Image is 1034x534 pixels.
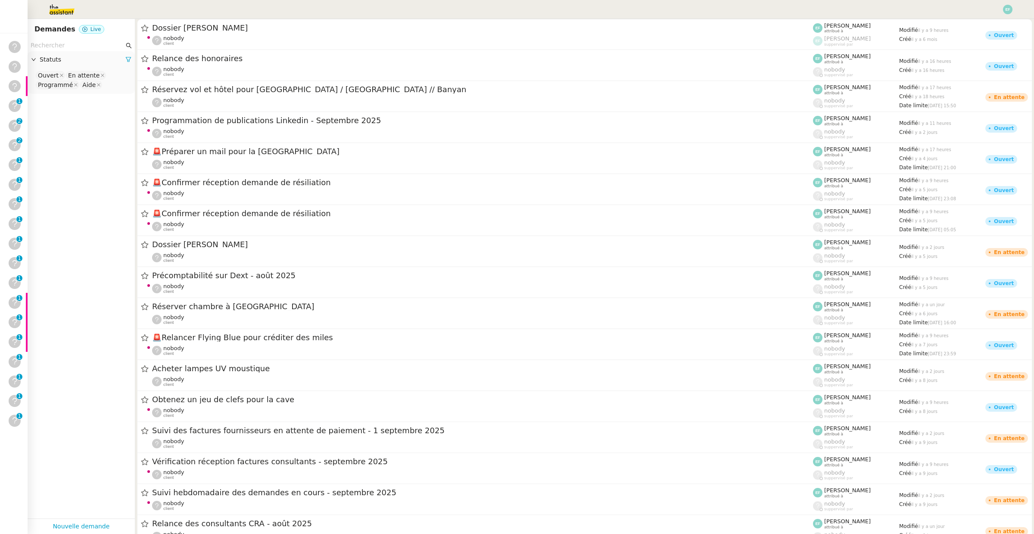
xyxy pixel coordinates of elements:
[813,53,899,64] app-user-label: attribué à
[911,440,937,445] span: il y a 9 jours
[40,55,125,65] span: Statuts
[899,208,918,214] span: Modifié
[813,332,899,343] app-user-label: attribué à
[16,98,22,104] nz-badge-sup: 1
[813,209,822,218] img: svg
[899,129,911,135] span: Créé
[899,217,911,224] span: Créé
[813,240,822,249] img: svg
[152,66,813,77] app-user-detailed-label: client
[152,334,813,342] span: Relancer Flying Blue pour créditer des miles
[899,196,928,202] span: Date limite
[918,431,944,436] span: il y a 2 jours
[918,85,951,90] span: il y a 17 heures
[994,219,1014,224] div: Ouvert
[36,71,65,80] nz-select-item: Ouvert
[18,393,21,401] p: 1
[994,436,1025,441] div: En attente
[18,334,21,342] p: 1
[152,190,813,201] app-user-detailed-label: client
[16,334,22,340] nz-badge-sup: 1
[824,259,853,264] span: suppervisé par
[16,354,22,360] nz-badge-sup: 1
[911,285,937,290] span: il y a 5 jours
[813,426,822,435] img: svg
[824,184,843,189] span: attribué à
[163,66,184,72] span: nobody
[994,467,1014,472] div: Ouvert
[911,254,937,259] span: il y a 5 jours
[813,208,899,219] app-user-label: attribué à
[824,345,845,352] span: nobody
[824,221,845,228] span: nobody
[813,23,822,33] img: svg
[928,165,956,170] span: [DATE] 21:00
[16,177,22,183] nz-badge-sup: 1
[813,221,899,233] app-user-label: suppervisé par
[813,314,899,326] app-user-label: suppervisé par
[899,27,918,33] span: Modifié
[163,258,174,263] span: client
[824,469,845,476] span: nobody
[152,314,813,325] app-user-detailed-label: client
[813,159,899,171] app-user-label: suppervisé par
[163,382,174,387] span: client
[899,301,918,307] span: Modifié
[899,253,911,259] span: Créé
[163,227,174,232] span: client
[824,128,845,135] span: nobody
[899,342,911,348] span: Créé
[899,244,918,250] span: Modifié
[899,227,928,233] span: Date limite
[163,438,184,444] span: nobody
[911,94,944,99] span: il y a 18 heures
[824,308,843,313] span: attribué à
[824,239,871,245] span: [PERSON_NAME]
[1003,5,1012,14] img: svg
[152,303,813,310] span: Réserver chambre à [GEOGRAPHIC_DATA]
[994,64,1014,69] div: Ouvert
[824,91,843,96] span: attribué à
[813,302,822,311] img: svg
[911,342,937,347] span: il y a 7 jours
[899,186,911,192] span: Créé
[813,345,899,357] app-user-label: suppervisé par
[16,275,22,281] nz-badge-sup: 1
[824,414,853,419] span: suppervisé par
[824,42,853,47] span: suppervisé par
[38,81,73,89] div: Programmé
[163,41,174,46] span: client
[18,236,21,244] p: 1
[994,281,1014,286] div: Ouvert
[18,255,21,263] p: 1
[928,351,956,356] span: [DATE] 23:59
[813,84,899,95] app-user-label: attribué à
[899,275,918,281] span: Modifié
[899,408,911,414] span: Créé
[824,228,853,233] span: suppervisé par
[824,84,871,90] span: [PERSON_NAME]
[813,469,899,481] app-user-label: suppervisé par
[813,239,899,250] app-user-label: attribué à
[824,122,843,127] span: attribué à
[31,40,124,50] input: Rechercher
[152,283,813,294] app-user-detailed-label: client
[18,196,21,204] p: 1
[813,147,822,156] img: svg
[163,444,174,449] span: client
[824,301,871,307] span: [PERSON_NAME]
[163,165,174,170] span: client
[824,115,871,121] span: [PERSON_NAME]
[899,284,911,290] span: Créé
[813,97,899,109] app-user-label: suppervisé par
[824,370,843,375] span: attribué à
[36,81,79,89] nz-select-item: Programmé
[994,374,1025,379] div: En attente
[918,333,949,338] span: il y a 9 heures
[163,320,174,325] span: client
[152,407,813,418] app-user-detailed-label: client
[824,208,871,214] span: [PERSON_NAME]
[824,97,845,104] span: nobody
[824,445,853,450] span: suppervisé par
[68,71,100,79] div: En attente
